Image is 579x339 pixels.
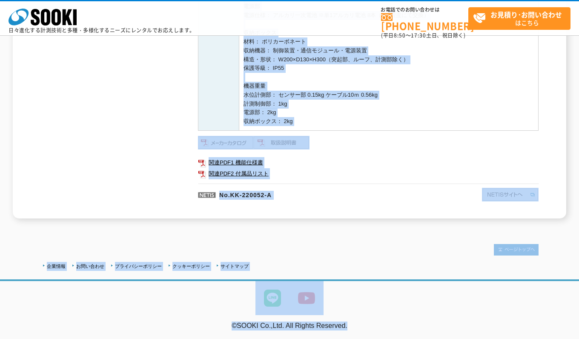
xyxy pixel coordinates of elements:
[198,184,400,204] p: No.KK-220052-A
[198,141,254,148] a: メーカーカタログ
[468,7,570,30] a: お見積り･お問い合わせはこちら
[394,32,406,39] span: 8:50
[255,281,289,315] img: LINE
[381,7,468,12] span: お電話でのお問い合わせは
[473,8,570,29] span: はこちら
[47,264,66,269] a: 企業情報
[546,331,579,338] a: テストMail
[9,28,195,33] p: 日々進化する計測技術と多種・多様化するニーズにレンタルでお応えします。
[76,264,104,269] a: お問い合わせ
[381,13,468,31] a: [PHONE_NUMBER]
[254,141,310,148] a: 取扱説明書
[172,264,210,269] a: クッキーポリシー
[221,264,249,269] a: サイトマップ
[198,168,539,179] a: 関連PDF2 付属品リスト
[381,32,465,39] span: (平日 ～ 土日、祝日除く)
[490,9,562,20] strong: お見積り･お問い合わせ
[198,136,254,149] img: メーカーカタログ
[198,157,539,168] a: 関連PDF1 機能仕様書
[411,32,426,39] span: 17:30
[289,281,324,315] img: YouTube
[254,136,310,149] img: 取扱説明書
[482,188,539,201] img: NETISサイトへ
[494,244,539,256] img: トップページへ
[115,264,162,269] a: プライバシーポリシー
